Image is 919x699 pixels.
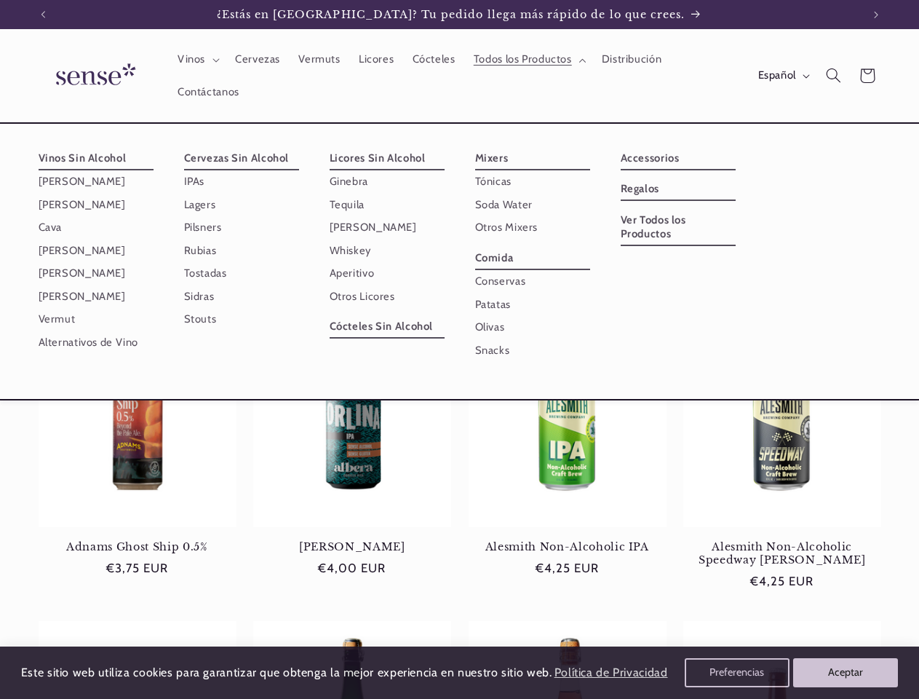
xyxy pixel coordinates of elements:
[475,216,590,239] a: Otros Mixers
[39,331,154,353] a: Alternativos de Vino
[592,44,671,76] a: Distribución
[21,666,552,679] span: Este sitio web utiliza cookies para garantizar que obtenga la mejor experiencia en nuestro sitio ...
[330,262,445,285] a: Aperitivo
[683,540,881,567] a: Alesmith Non-Alcoholic Speedway [PERSON_NAME]
[184,308,299,331] a: Stouts
[403,44,464,76] a: Cócteles
[184,262,299,285] a: Tostadas
[290,44,350,76] a: Vermuts
[621,178,736,201] a: Regalos
[39,216,154,239] a: Cava
[39,239,154,261] a: [PERSON_NAME]
[474,52,572,66] span: Todos los Productos
[168,76,248,108] a: Contáctanos
[330,315,445,339] a: Cócteles Sin Alcohol
[602,52,662,66] span: Distribución
[39,262,154,285] a: [PERSON_NAME]
[168,44,226,76] summary: Vinos
[475,316,590,339] a: Olivas
[816,59,850,92] summary: Búsqueda
[330,147,445,170] a: Licores Sin Alcohol
[469,540,667,553] a: Alesmith Non-Alcoholic IPA
[413,52,455,66] span: Cócteles
[464,44,592,76] summary: Todos los Productos
[552,660,669,686] a: Política de Privacidad (opens in a new tab)
[475,170,590,193] a: Tónicas
[359,52,394,66] span: Licores
[475,270,590,293] a: Conservas
[184,239,299,261] a: Rubias
[33,50,154,103] a: Sense
[178,52,205,66] span: Vinos
[178,85,239,99] span: Contáctanos
[39,308,154,331] a: Vermut
[217,8,685,21] span: ¿Estás en [GEOGRAPHIC_DATA]? Tu pedido llega más rápido de lo que crees.
[184,193,299,216] a: Lagers
[621,147,736,170] a: Accessorios
[39,285,154,307] a: [PERSON_NAME]
[475,246,590,269] a: Comida
[226,44,289,76] a: Cervezas
[330,193,445,216] a: Tequila
[349,44,403,76] a: Licores
[475,147,590,170] a: Mixers
[298,52,340,66] span: Vermuts
[330,216,445,239] a: [PERSON_NAME]
[184,170,299,193] a: IPAs
[749,61,816,90] button: Español
[793,658,898,687] button: Aceptar
[475,339,590,361] a: Snacks
[184,285,299,307] a: Sidras
[685,658,789,687] button: Preferencias
[621,208,736,245] a: Ver Todos los Productos
[184,147,299,170] a: Cervezas Sin Alcohol
[39,170,154,193] a: [PERSON_NAME]
[235,52,280,66] span: Cervezas
[39,147,154,170] a: Vinos Sin Alcohol
[330,239,445,261] a: Whiskey
[39,55,148,96] img: Sense
[39,540,236,553] a: Adnams Ghost Ship 0.5%
[330,170,445,193] a: Ginebra
[253,540,451,553] a: [PERSON_NAME]
[184,216,299,239] a: Pilsners
[330,285,445,307] a: Otros Licores
[475,193,590,216] a: Soda Water
[39,193,154,216] a: [PERSON_NAME]
[758,68,796,84] span: Español
[475,293,590,315] a: Patatas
